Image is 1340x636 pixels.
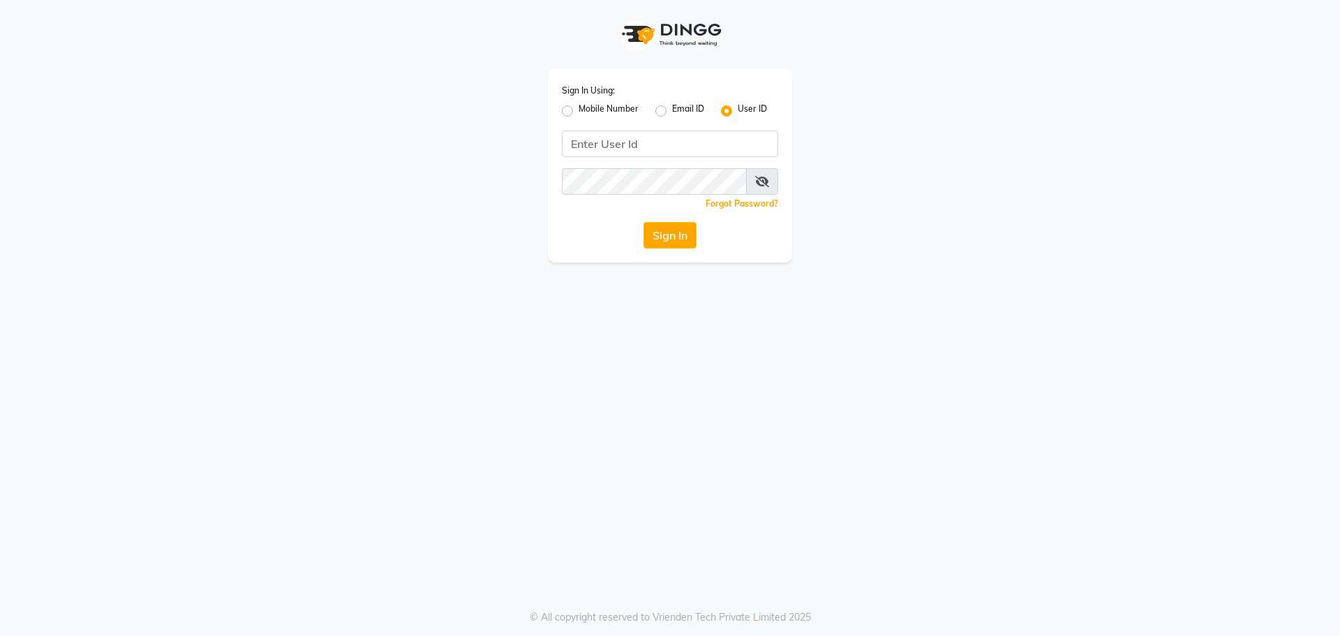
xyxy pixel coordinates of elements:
img: logo1.svg [614,14,726,55]
label: Sign In Using: [562,84,615,97]
label: Mobile Number [579,103,639,119]
a: Forgot Password? [706,198,778,209]
button: Sign In [643,222,697,249]
label: Email ID [672,103,704,119]
input: Username [562,131,778,157]
input: Username [562,168,747,195]
label: User ID [738,103,767,119]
